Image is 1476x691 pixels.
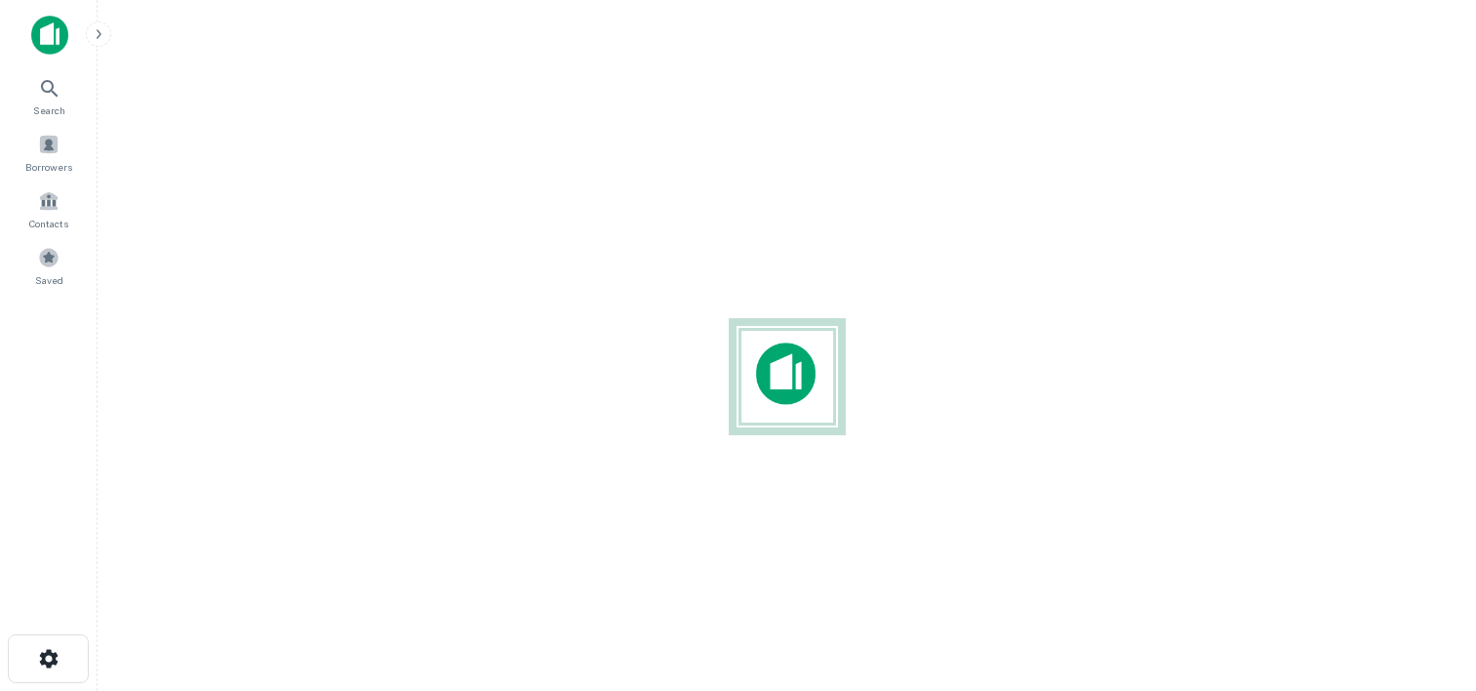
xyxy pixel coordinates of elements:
span: Saved [35,272,63,288]
a: Borrowers [6,126,92,179]
span: Search [33,102,65,118]
span: Borrowers [25,159,72,175]
a: Saved [6,239,92,292]
img: capitalize-icon.png [31,16,68,55]
a: Search [6,69,92,122]
iframe: Chat Widget [1378,472,1476,566]
a: Contacts [6,183,92,235]
span: Contacts [29,216,68,231]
